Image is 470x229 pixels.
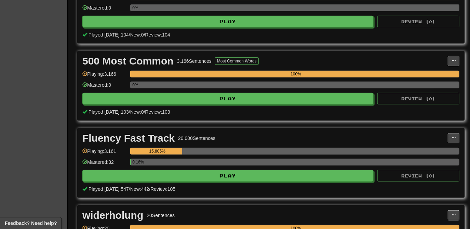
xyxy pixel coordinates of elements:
[82,159,127,170] div: Mastered: 32
[82,170,373,182] button: Play
[89,32,129,38] span: Played [DATE]: 104
[130,186,149,192] span: New: 442
[130,109,144,115] span: New: 0
[144,32,145,38] span: /
[82,16,373,27] button: Play
[145,109,170,115] span: Review: 103
[82,148,127,159] div: Playing: 3.161
[144,109,145,115] span: /
[129,32,130,38] span: /
[82,56,174,66] div: 500 Most Common
[82,133,175,143] div: Fluency Fast Track
[377,93,459,104] button: Review (0)
[377,170,459,182] button: Review (0)
[82,82,127,93] div: Mastered: 0
[82,210,143,220] div: widerholung
[82,71,127,82] div: Playing: 3.166
[150,186,175,192] span: Review: 105
[177,58,212,65] div: 3.166 Sentences
[132,71,459,77] div: 100%
[149,186,150,192] span: /
[147,212,175,219] div: 20 Sentences
[89,109,129,115] span: Played [DATE]: 103
[5,220,57,227] span: Open feedback widget
[178,135,215,142] div: 20.000 Sentences
[89,186,129,192] span: Played [DATE]: 547
[132,148,182,155] div: 15.805%
[129,109,130,115] span: /
[145,32,170,38] span: Review: 104
[377,16,459,27] button: Review (0)
[130,32,144,38] span: New: 0
[129,186,130,192] span: /
[215,57,259,65] button: Most Common Words
[82,93,373,104] button: Play
[82,4,127,16] div: Mastered: 0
